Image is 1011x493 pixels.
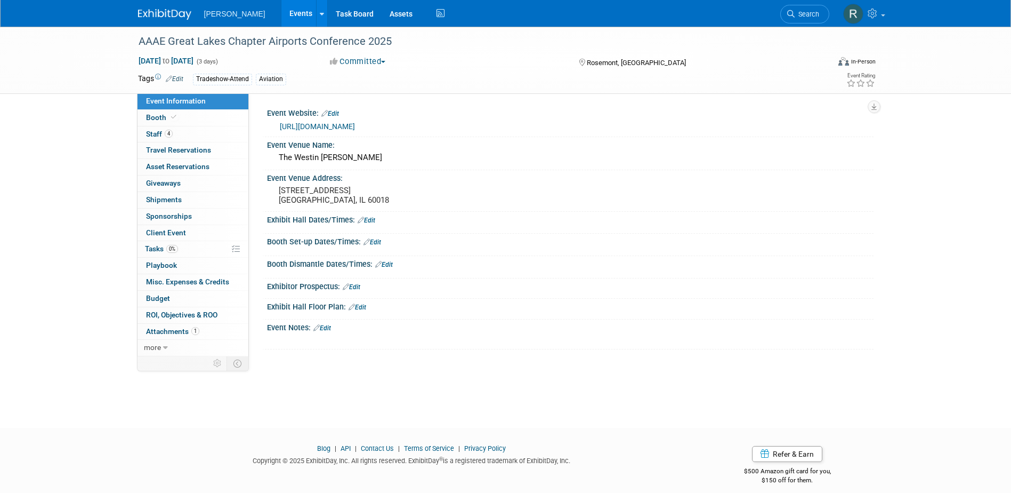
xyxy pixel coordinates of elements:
[313,324,331,332] a: Edit
[280,122,355,131] a: [URL][DOMAIN_NAME]
[138,126,248,142] a: Staff4
[146,327,199,336] span: Attachments
[227,356,248,370] td: Toggle Event Tabs
[138,56,194,66] span: [DATE] [DATE]
[267,170,873,184] div: Event Venue Address:
[267,279,873,292] div: Exhibitor Prospectus:
[138,73,183,85] td: Tags
[404,444,454,452] a: Terms of Service
[317,444,330,452] a: Blog
[395,444,402,452] span: |
[146,277,229,286] span: Misc. Expenses & Credits
[279,186,508,205] pre: [STREET_ADDRESS] [GEOGRAPHIC_DATA], IL 60018
[146,146,211,154] span: Travel Reservations
[138,209,248,225] a: Sponsorships
[146,212,192,220] span: Sponsorships
[464,444,506,452] a: Privacy Policy
[361,444,394,452] a: Contact Us
[267,234,873,248] div: Booth Set-up Dates/Times:
[138,93,248,109] a: Event Information
[146,294,170,303] span: Budget
[256,74,286,85] div: Aviation
[341,444,351,452] a: API
[165,130,173,138] span: 4
[138,192,248,208] a: Shipments
[193,74,252,85] div: Tradeshow-Attend
[166,75,183,83] a: Edit
[851,58,876,66] div: In-Person
[138,159,248,175] a: Asset Reservations
[208,356,227,370] td: Personalize Event Tab Strip
[138,225,248,241] a: Client Event
[138,454,686,466] div: Copyright © 2025 ExhibitDay, Inc. All rights reserved. ExhibitDay is a registered trademark of Ex...
[321,110,339,117] a: Edit
[138,241,248,257] a: Tasks0%
[145,244,178,253] span: Tasks
[358,217,375,224] a: Edit
[838,57,849,66] img: Format-Inperson.png
[146,97,206,105] span: Event Information
[780,5,829,23] a: Search
[138,307,248,323] a: ROI, Objectives & ROO
[138,142,248,158] a: Travel Reservations
[267,256,873,270] div: Booth Dismantle Dates/Times:
[146,179,181,187] span: Giveaways
[275,149,866,166] div: The Westin [PERSON_NAME]
[701,476,873,485] div: $150 off for them.
[267,320,873,333] div: Event Notes:
[701,460,873,484] div: $500 Amazon gift card for you,
[267,105,873,119] div: Event Website:
[138,274,248,290] a: Misc. Expenses & Credits
[146,130,173,138] span: Staff
[146,311,217,319] span: ROI, Objectives & ROO
[267,299,873,313] div: Exhibit Hall Floor Plan:
[166,245,178,253] span: 0%
[138,258,248,274] a: Playbook
[146,195,182,204] span: Shipments
[144,343,161,352] span: more
[332,444,339,452] span: |
[349,304,366,311] a: Edit
[752,446,822,462] a: Refer & Earn
[138,176,248,192] a: Giveaways
[138,110,248,126] a: Booth
[326,56,390,67] button: Committed
[171,114,176,120] i: Booth reservation complete
[267,212,873,226] div: Exhibit Hall Dates/Times:
[766,55,876,71] div: Event Format
[352,444,359,452] span: |
[343,283,360,291] a: Edit
[138,291,248,307] a: Budget
[196,58,218,65] span: (3 days)
[135,32,813,51] div: AAAE Great Lakes Chapter Airports Conference 2025
[846,73,875,78] div: Event Rating
[439,456,443,462] sup: ®
[363,238,381,246] a: Edit
[204,10,265,18] span: [PERSON_NAME]
[146,261,177,269] span: Playbook
[267,137,873,150] div: Event Venue Name:
[375,261,393,268] a: Edit
[146,113,179,122] span: Booth
[843,4,863,24] img: Rebecca Deis
[587,59,686,67] span: Rosemont, [GEOGRAPHIC_DATA]
[191,327,199,335] span: 1
[146,228,186,237] span: Client Event
[795,10,819,18] span: Search
[146,162,209,171] span: Asset Reservations
[161,57,171,65] span: to
[456,444,463,452] span: |
[138,324,248,340] a: Attachments1
[138,340,248,356] a: more
[138,9,191,20] img: ExhibitDay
